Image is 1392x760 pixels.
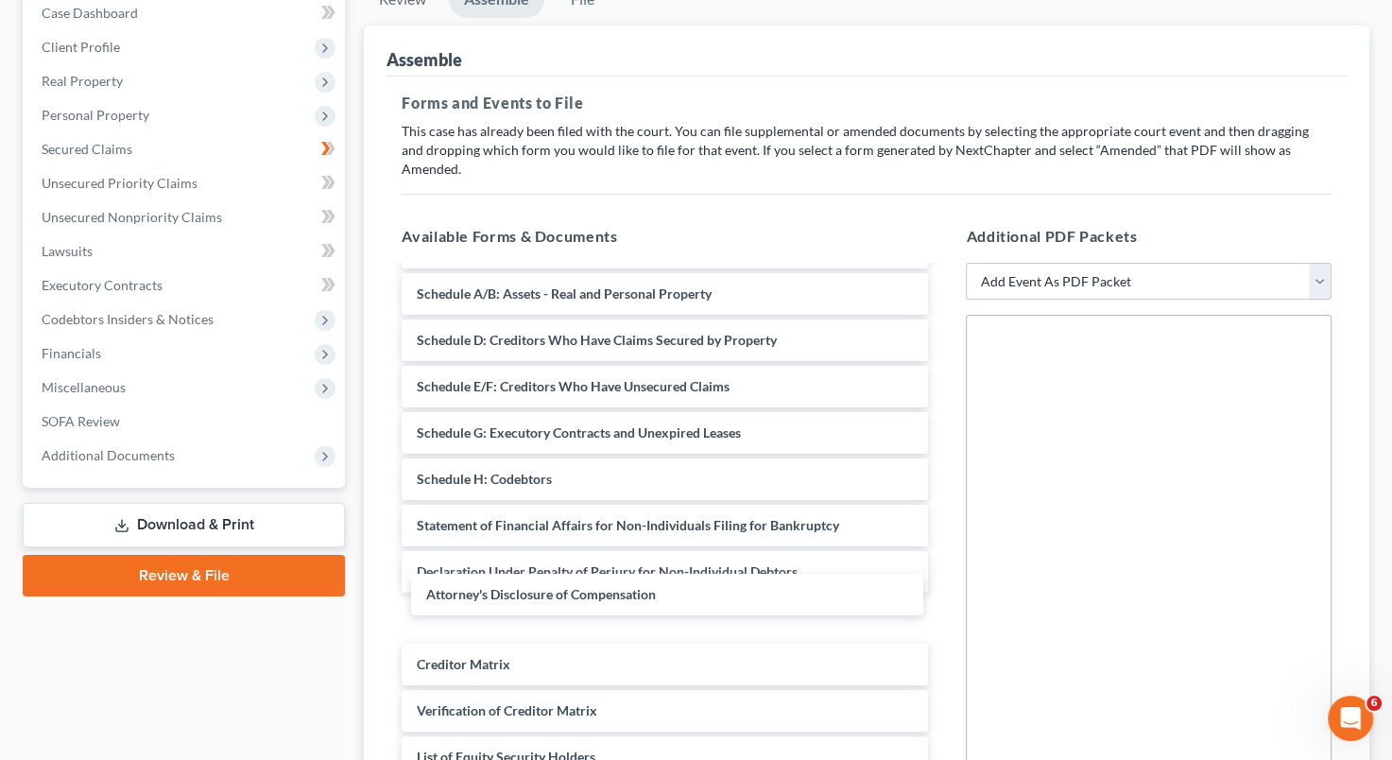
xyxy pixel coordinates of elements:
h5: Additional PDF Packets [966,225,1332,248]
span: Schedule H: Codebtors [417,471,552,487]
a: Unsecured Priority Claims [26,166,345,200]
span: Additional Documents [42,447,175,463]
a: Unsecured Nonpriority Claims [26,200,345,234]
p: This case has already been filed with the court. You can file supplemental or amended documents b... [402,122,1332,179]
span: Case Dashboard [42,5,138,21]
span: Miscellaneous [42,379,126,395]
span: Client Profile [42,39,120,55]
a: Review & File [23,555,345,596]
div: Assemble [387,48,462,71]
span: Unsecured Nonpriority Claims [42,209,222,225]
span: 6 [1366,696,1382,711]
span: Declaration Under Penalty of Perjury for Non-Individual Debtors [417,563,798,579]
a: Download & Print [23,503,345,547]
a: Secured Claims [26,132,345,166]
span: Financials [42,345,101,361]
span: Lawsuits [42,243,93,259]
h5: Available Forms & Documents [402,225,928,248]
span: Executory Contracts [42,277,163,293]
iframe: Intercom live chat [1328,696,1373,741]
span: Personal Property [42,107,149,123]
a: Executory Contracts [26,268,345,302]
span: Schedule G: Executory Contracts and Unexpired Leases [417,424,741,440]
span: Codebtors Insiders & Notices [42,311,214,327]
a: Lawsuits [26,234,345,268]
span: SOFA Review [42,413,120,429]
span: Schedule D: Creditors Who Have Claims Secured by Property [417,332,777,348]
span: Secured Claims [42,141,132,157]
h5: Forms and Events to File [402,92,1332,114]
span: Verification of Creditor Matrix [417,702,597,718]
span: Real Property [42,73,123,89]
span: Unsecured Priority Claims [42,175,198,191]
span: Schedule A/B: Assets - Real and Personal Property [417,285,712,302]
span: Attorney's Disclosure of Compensation [426,586,656,602]
span: Schedule E/F: Creditors Who Have Unsecured Claims [417,378,730,394]
span: Creditor Matrix [417,656,510,672]
a: SOFA Review [26,405,345,439]
span: Statement of Financial Affairs for Non-Individuals Filing for Bankruptcy [417,517,839,533]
